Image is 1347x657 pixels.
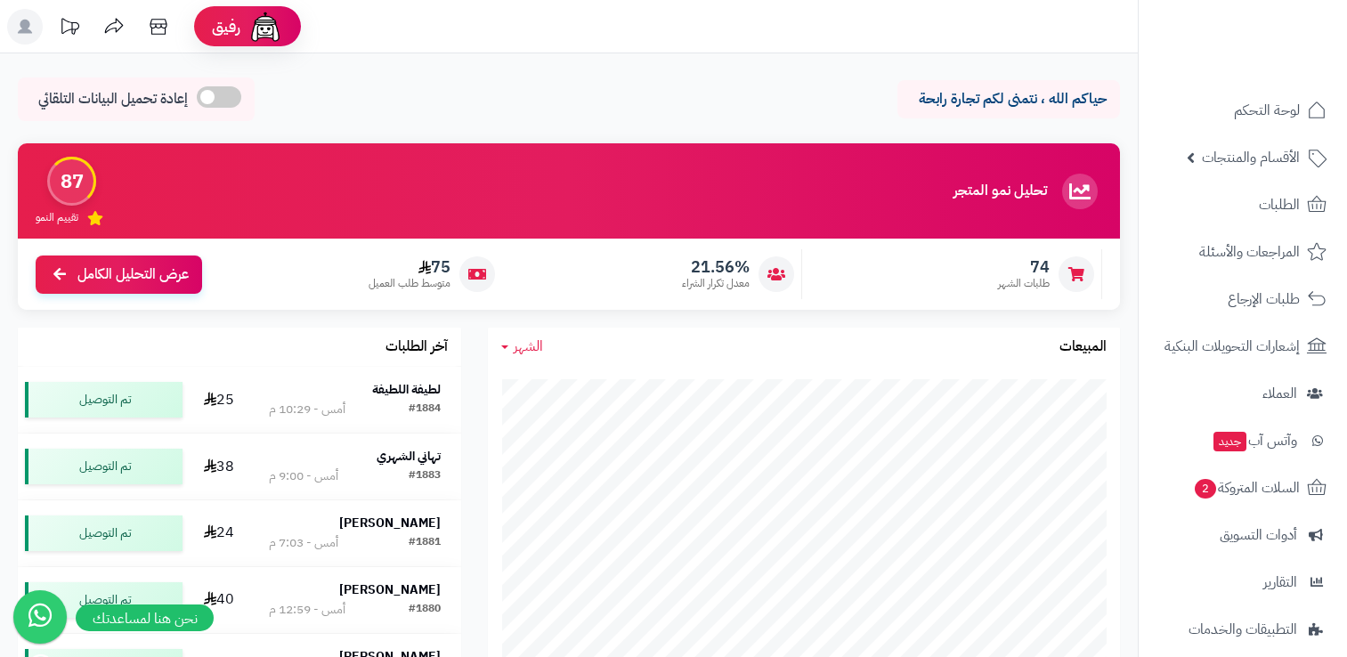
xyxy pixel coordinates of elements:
td: 25 [190,367,248,433]
td: 24 [190,500,248,566]
strong: [PERSON_NAME] [339,580,441,599]
span: رفيق [212,16,240,37]
span: 2 [1194,478,1217,499]
span: التقارير [1263,570,1297,595]
div: تم التوصيل [25,582,183,618]
span: جديد [1213,432,1246,451]
img: logo-2.png [1226,13,1330,51]
div: تم التوصيل [25,382,183,418]
strong: [PERSON_NAME] [339,514,441,532]
span: وآتس آب [1212,428,1297,453]
span: متوسط طلب العميل [369,276,450,291]
span: 75 [369,257,450,277]
a: العملاء [1149,372,1336,415]
span: إشعارات التحويلات البنكية [1164,334,1300,359]
span: أدوات التسويق [1220,523,1297,547]
div: #1883 [409,467,441,485]
span: تقييم النمو [36,210,78,225]
h3: آخر الطلبات [385,339,448,355]
img: ai-face.png [247,9,283,45]
div: تم التوصيل [25,515,183,551]
a: إشعارات التحويلات البنكية [1149,325,1336,368]
span: الطلبات [1259,192,1300,217]
a: الشهر [501,337,543,357]
a: التطبيقات والخدمات [1149,608,1336,651]
a: المراجعات والأسئلة [1149,231,1336,273]
span: السلات المتروكة [1193,475,1300,500]
span: المراجعات والأسئلة [1199,239,1300,264]
div: تم التوصيل [25,449,183,484]
div: أمس - 7:03 م [269,534,338,552]
span: عرض التحليل الكامل [77,264,189,285]
div: #1880 [409,601,441,619]
a: وآتس آبجديد [1149,419,1336,462]
a: التقارير [1149,561,1336,604]
span: الشهر [514,336,543,357]
span: التطبيقات والخدمات [1189,617,1297,642]
div: أمس - 12:59 م [269,601,345,619]
div: أمس - 9:00 م [269,467,338,485]
span: 21.56% [682,257,750,277]
strong: لطيفة اللطيفة [372,380,441,399]
a: أدوات التسويق [1149,514,1336,556]
span: لوحة التحكم [1234,98,1300,123]
span: 74 [998,257,1050,277]
div: #1881 [409,534,441,552]
span: طلبات الشهر [998,276,1050,291]
a: لوحة التحكم [1149,89,1336,132]
p: حياكم الله ، نتمنى لكم تجارة رابحة [911,89,1107,109]
td: 40 [190,567,248,633]
a: تحديثات المنصة [47,9,92,49]
span: معدل تكرار الشراء [682,276,750,291]
a: طلبات الإرجاع [1149,278,1336,320]
a: السلات المتروكة2 [1149,466,1336,509]
h3: تحليل نمو المتجر [953,183,1047,199]
a: الطلبات [1149,183,1336,226]
strong: تهاني الشهري [377,447,441,466]
span: الأقسام والمنتجات [1202,145,1300,170]
td: 38 [190,434,248,499]
div: أمس - 10:29 م [269,401,345,418]
span: طلبات الإرجاع [1228,287,1300,312]
a: عرض التحليل الكامل [36,255,202,294]
span: إعادة تحميل البيانات التلقائي [38,89,188,109]
span: العملاء [1262,381,1297,406]
div: #1884 [409,401,441,418]
h3: المبيعات [1059,339,1107,355]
